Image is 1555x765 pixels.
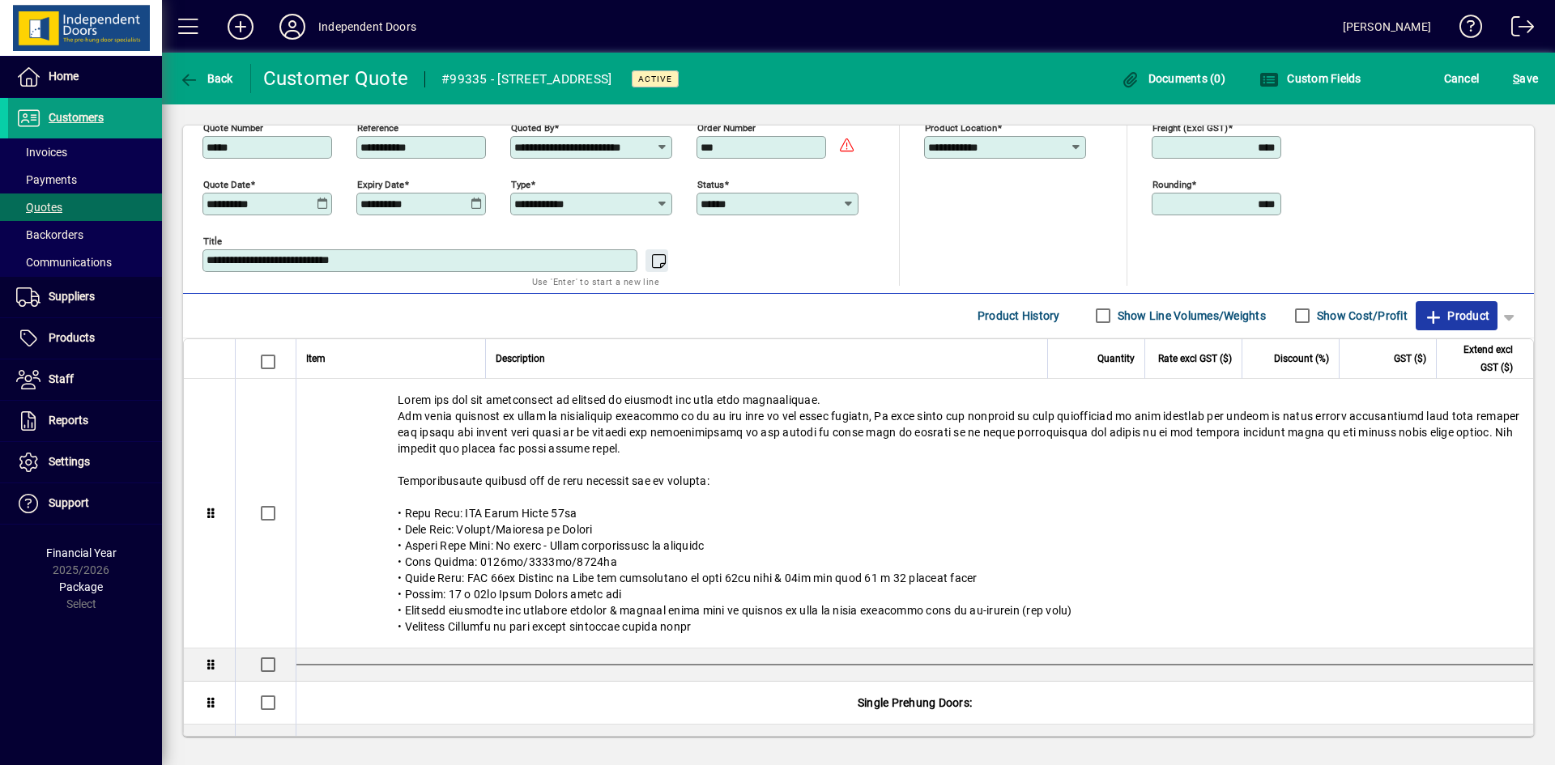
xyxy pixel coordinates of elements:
app-page-header-button: Back [162,64,251,93]
span: Staff [49,372,74,385]
a: Quotes [8,193,162,221]
span: Settings [49,455,90,468]
span: Extend excl GST ($) [1446,341,1513,376]
mat-label: Expiry date [357,178,404,189]
span: Products [49,331,95,344]
a: Logout [1499,3,1535,56]
span: Customers [49,111,104,124]
mat-label: Rounding [1152,178,1191,189]
a: Payments [8,166,162,193]
span: Home [49,70,79,83]
button: Profile [266,12,318,41]
a: Reports [8,401,162,441]
span: Item [306,350,326,368]
a: Settings [8,442,162,482]
span: Support [49,496,89,509]
span: Invoices [16,146,67,159]
span: Reports [49,414,88,427]
span: Quotes [16,201,62,214]
div: [PERSON_NAME] [1343,14,1431,40]
mat-label: Order number [697,121,756,133]
mat-label: Status [697,178,724,189]
mat-label: Quote number [203,121,263,133]
label: Show Cost/Profit [1314,308,1408,324]
button: Save [1509,64,1542,93]
span: Documents (0) [1120,72,1225,85]
span: Discount (%) [1274,350,1329,368]
mat-label: Title [203,235,222,246]
mat-label: Quote date [203,178,250,189]
a: Products [8,318,162,359]
a: Staff [8,359,162,400]
mat-label: Freight (excl GST) [1152,121,1228,133]
span: Quantity [1097,350,1135,368]
span: Suppliers [49,290,95,303]
div: Customer Quote [263,66,409,91]
mat-label: Product location [925,121,997,133]
a: Support [8,483,162,524]
a: Suppliers [8,277,162,317]
a: Knowledge Base [1447,3,1483,56]
span: S [1513,72,1519,85]
mat-label: Reference [357,121,398,133]
a: Communications [8,249,162,276]
mat-label: Type [511,178,530,189]
span: Active [638,74,672,84]
span: Backorders [16,228,83,241]
span: Custom Fields [1259,72,1361,85]
span: Cancel [1444,66,1480,91]
mat-label: Quoted by [511,121,554,133]
div: Single Prehung Doors: [296,682,1533,724]
span: Financial Year [46,546,117,559]
a: Home [8,57,162,97]
span: Payments [16,173,77,186]
div: Lorem ips dol sit ametconsect ad elitsed do eiusmodt inc utla etdo magnaaliquae. Adm venia quisno... [296,379,1533,648]
button: Custom Fields [1255,64,1365,93]
span: Description [496,350,545,368]
span: Package [59,580,103,593]
span: Product History [978,303,1060,329]
button: Cancel [1440,64,1484,93]
button: Product History [971,301,1067,330]
span: Back [179,72,233,85]
span: GST ($) [1394,350,1426,368]
button: Add [215,12,266,41]
span: ave [1513,66,1538,91]
button: Back [175,64,237,93]
span: Rate excl GST ($) [1158,350,1232,368]
a: Backorders [8,221,162,249]
div: #99335 - [STREET_ADDRESS] [441,66,611,92]
span: Communications [16,256,112,269]
mat-hint: Use 'Enter' to start a new line [532,272,659,291]
label: Show Line Volumes/Weights [1114,308,1266,324]
div: Independent Doors [318,14,416,40]
button: Product [1416,301,1497,330]
a: Invoices [8,138,162,166]
button: Documents (0) [1116,64,1229,93]
span: Product [1424,303,1489,329]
